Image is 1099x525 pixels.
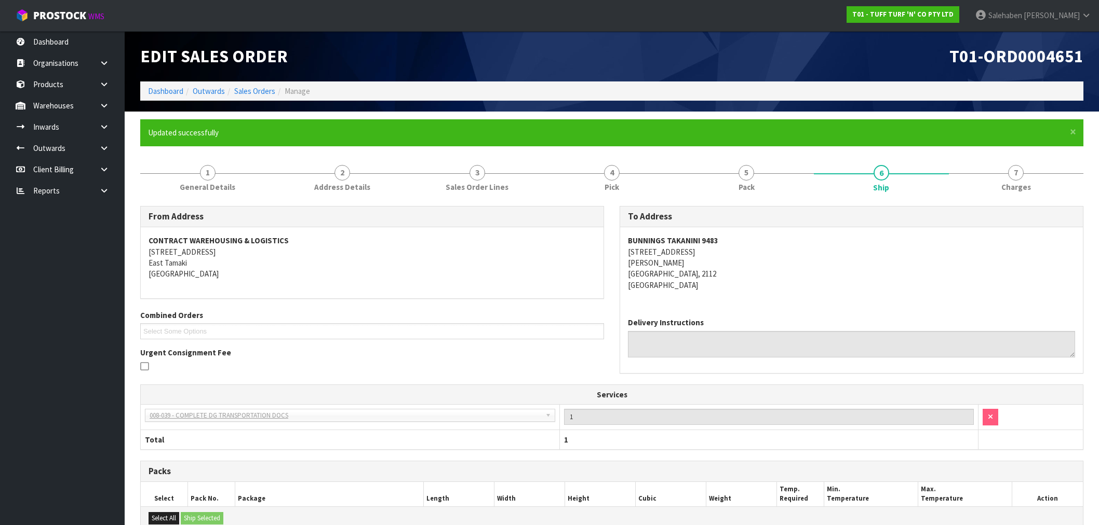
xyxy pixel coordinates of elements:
strong: T01 - TUFF TURF 'N' CO PTY LTD [852,10,954,19]
span: [PERSON_NAME] [1024,10,1080,20]
span: 008-039 - COMPLETE DG TRANSPORTATION DOCS [150,409,541,422]
label: Combined Orders [140,310,203,321]
th: Action [1012,482,1083,506]
span: 5 [739,165,754,181]
button: Ship Selected [181,512,223,524]
span: General Details [180,182,235,192]
label: Urgent Consignment Fee [140,347,231,358]
th: Max. Temperature [918,482,1012,506]
span: ProStock [33,9,86,22]
strong: CONTRACT WAREHOUSING & LOGISTICS [149,236,289,245]
span: Pack [739,182,755,192]
span: Sales Order Lines [446,182,508,192]
span: T01-ORD0004651 [949,45,1083,67]
span: 4 [604,165,620,181]
address: [STREET_ADDRESS] East Tamaki [GEOGRAPHIC_DATA] [149,235,596,280]
th: Length [423,482,494,506]
label: Delivery Instructions [628,317,704,328]
h3: Packs [149,466,1075,476]
span: Pick [605,182,619,192]
span: Salehaben [988,10,1022,20]
span: Updated successfully [148,128,219,137]
th: Weight [706,482,776,506]
th: Services [141,385,1083,405]
a: T01 - TUFF TURF 'N' CO PTY LTD [847,6,959,23]
th: Total [141,430,559,449]
a: Dashboard [148,86,183,96]
span: Manage [285,86,310,96]
span: × [1070,125,1076,139]
button: Select All [149,512,179,524]
span: 3 [470,165,485,181]
img: cube-alt.png [16,9,29,22]
a: Sales Orders [234,86,275,96]
th: Temp. Required [776,482,824,506]
th: Height [565,482,635,506]
strong: BUNNINGS TAKANINI 9483 [628,236,718,245]
small: WMS [88,11,104,21]
span: Address Details [314,182,370,192]
th: Select [141,482,188,506]
span: Charges [1001,182,1031,192]
span: 1 [200,165,216,181]
span: 2 [334,165,350,181]
h3: From Address [149,212,596,222]
address: [STREET_ADDRESS] [PERSON_NAME] [GEOGRAPHIC_DATA], 2112 [GEOGRAPHIC_DATA] [628,235,1075,291]
span: 7 [1008,165,1024,181]
span: Edit Sales Order [140,45,288,67]
span: Ship [873,182,889,193]
th: Package [235,482,423,506]
span: 1 [564,435,568,445]
th: Min. Temperature [824,482,918,506]
a: Outwards [193,86,225,96]
th: Width [494,482,565,506]
h3: To Address [628,212,1075,222]
th: Cubic [635,482,706,506]
span: 6 [874,165,889,181]
th: Pack No. [188,482,235,506]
